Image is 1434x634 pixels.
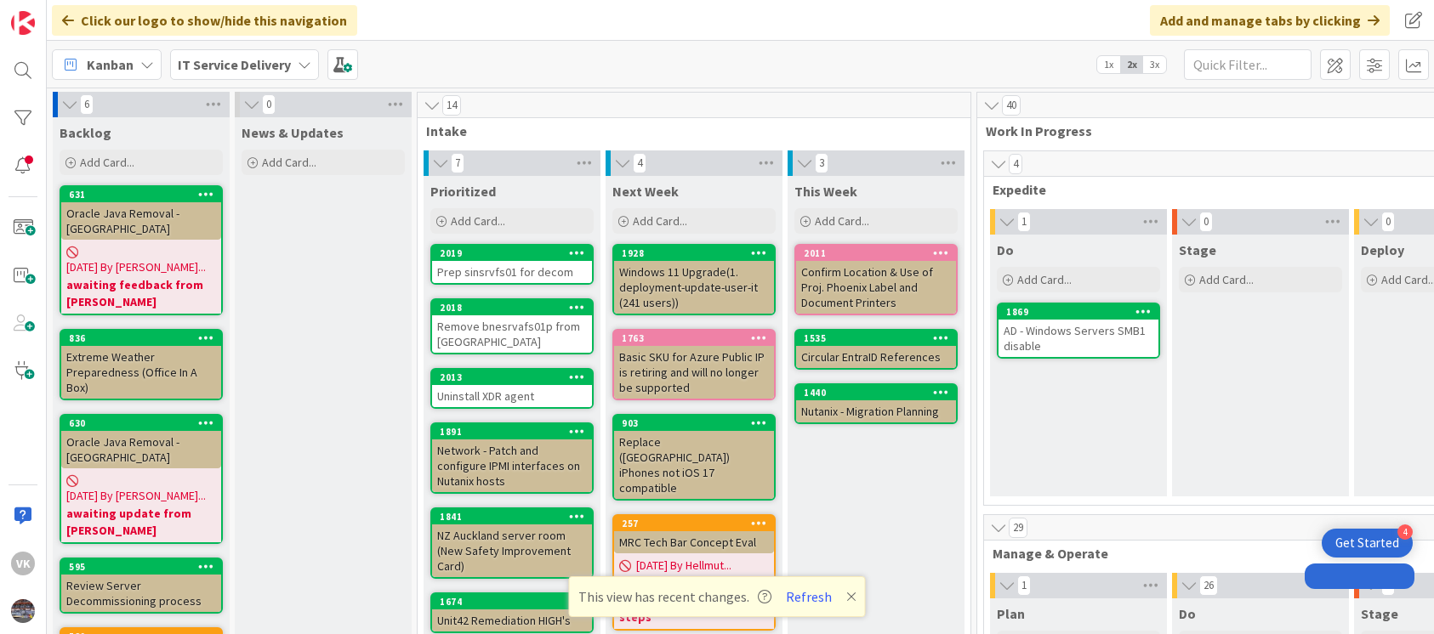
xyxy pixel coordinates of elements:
[69,561,221,573] div: 595
[1006,306,1158,318] div: 1869
[622,518,774,529] div: 257
[614,416,774,431] div: 903
[997,241,1014,258] span: Do
[61,187,221,202] div: 631
[1017,575,1031,596] span: 1
[262,155,316,170] span: Add Card...
[633,213,687,229] span: Add Card...
[804,332,956,344] div: 1535
[432,509,592,524] div: 1841
[432,246,592,283] div: 2019Prep sinsrvfs01 for decom
[66,276,216,310] b: awaiting feedback from [PERSON_NAME]
[614,246,774,314] div: 1928Windows 11 Upgrade(1. deployment-update-user-it (241 users))
[1120,56,1143,73] span: 2x
[61,331,221,399] div: 836Extreme Weather Preparedness (Office In A Box)
[619,575,769,626] b: MRC to provide feedback before scheduling next steps
[430,368,594,409] a: 2013Uninstall XDR agent
[432,424,592,492] div: 1891Network - Patch and configure IPMI interfaces on Nutanix hosts
[612,329,776,400] a: 1763Basic SKU for Azure Public IP is retiring and will no longer be supported
[61,202,221,240] div: Oracle Java Removal - [GEOGRAPHIC_DATA]
[60,185,223,315] a: 631Oracle Java Removal - [GEOGRAPHIC_DATA][DATE] By [PERSON_NAME]...awaiting feedback from [PERSO...
[432,594,592,631] div: 1674Unit42 Remediation HIGH's
[794,329,958,370] a: 1535Circular EntraID References
[1179,605,1196,622] span: Do
[612,244,776,315] a: 1928Windows 11 Upgrade(1. deployment-update-user-it (241 users))
[61,416,221,431] div: 630
[432,509,592,577] div: 1841NZ Auckland server room (New Safety Improvement Card)
[61,575,221,612] div: Review Server Decommissioning process
[614,246,774,261] div: 1928
[432,609,592,631] div: Unit42 Remediation HIGH's
[87,54,134,75] span: Kanban
[262,94,276,115] span: 0
[999,304,1158,320] div: 1869
[1335,535,1399,552] div: Get Started
[622,332,774,344] div: 1763
[66,505,216,539] b: awaiting update from [PERSON_NAME]
[430,244,594,285] a: 2019Prep sinsrvfs01 for decom
[796,331,956,368] div: 1535Circular EntraID References
[796,385,956,422] div: 1440Nutanix - Migration Planning
[430,507,594,579] a: 1841NZ Auckland server room (New Safety Improvement Card)
[1009,154,1022,174] span: 4
[432,385,592,407] div: Uninstall XDR agent
[440,426,592,438] div: 1891
[60,414,223,544] a: 630Oracle Java Removal - [GEOGRAPHIC_DATA][DATE] By [PERSON_NAME]...awaiting update from [PERSON_...
[80,155,134,170] span: Add Card...
[1143,56,1166,73] span: 3x
[430,592,594,633] a: 1674Unit42 Remediation HIGH's
[242,124,344,141] span: News & Updates
[796,385,956,400] div: 1440
[612,183,679,200] span: Next Week
[794,244,958,315] a: 2011Confirm Location & Use of Proj. Phoenix Label and Document Printers
[796,246,956,261] div: 2011
[614,431,774,499] div: Replace ([GEOGRAPHIC_DATA]) iPhones not iOS 17 compatible
[432,370,592,407] div: 2013Uninstall XDR agent
[60,558,223,614] a: 595Review Server Decommissioning process
[440,302,592,314] div: 2018
[1199,575,1218,596] span: 26
[61,559,221,575] div: 595
[780,586,838,608] button: Refresh
[451,153,464,173] span: 7
[1199,212,1213,232] span: 0
[1017,272,1072,287] span: Add Card...
[432,524,592,577] div: NZ Auckland server room (New Safety Improvement Card)
[1097,56,1120,73] span: 1x
[80,94,94,115] span: 6
[614,331,774,346] div: 1763
[804,387,956,399] div: 1440
[614,416,774,499] div: 903Replace ([GEOGRAPHIC_DATA]) iPhones not iOS 17 compatible
[430,422,594,494] a: 1891Network - Patch and configure IPMI interfaces on Nutanix hosts
[11,11,35,35] img: Visit kanbanzone.com
[1017,212,1031,232] span: 1
[612,414,776,501] a: 903Replace ([GEOGRAPHIC_DATA]) iPhones not iOS 17 compatible
[432,439,592,492] div: Network - Patch and configure IPMI interfaces on Nutanix hosts
[794,383,958,424] a: 1440Nutanix - Migration Planning
[578,586,771,607] span: This view has recent changes.
[612,514,776,631] a: 257MRC Tech Bar Concept Eval[DATE] By Hellmut...MRC to provide feedback before scheduling next steps
[796,346,956,368] div: Circular EntraID References
[432,300,592,315] div: 2018
[997,303,1160,359] a: 1869AD - Windows Servers SMB1 disable
[815,213,869,229] span: Add Card...
[432,246,592,261] div: 2019
[69,189,221,201] div: 631
[614,516,774,531] div: 257
[804,247,956,259] div: 2011
[1009,518,1027,538] span: 29
[432,300,592,353] div: 2018Remove bnesrvafs01p from [GEOGRAPHIC_DATA]
[1179,241,1216,258] span: Stage
[796,246,956,314] div: 2011Confirm Location & Use of Proj. Phoenix Label and Document Printers
[60,329,223,400] a: 836Extreme Weather Preparedness (Office In A Box)
[432,315,592,353] div: Remove bnesrvafs01p from [GEOGRAPHIC_DATA]
[61,331,221,346] div: 836
[430,183,496,200] span: Prioritized
[614,346,774,399] div: Basic SKU for Azure Public IP is retiring and will no longer be supported
[440,371,592,383] div: 2013
[1381,212,1395,232] span: 0
[622,417,774,429] div: 903
[430,298,594,354] a: 2018Remove bnesrvafs01p from [GEOGRAPHIC_DATA]
[11,552,35,575] div: VK
[614,261,774,314] div: Windows 11 Upgrade(1. deployment-update-user-it (241 users))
